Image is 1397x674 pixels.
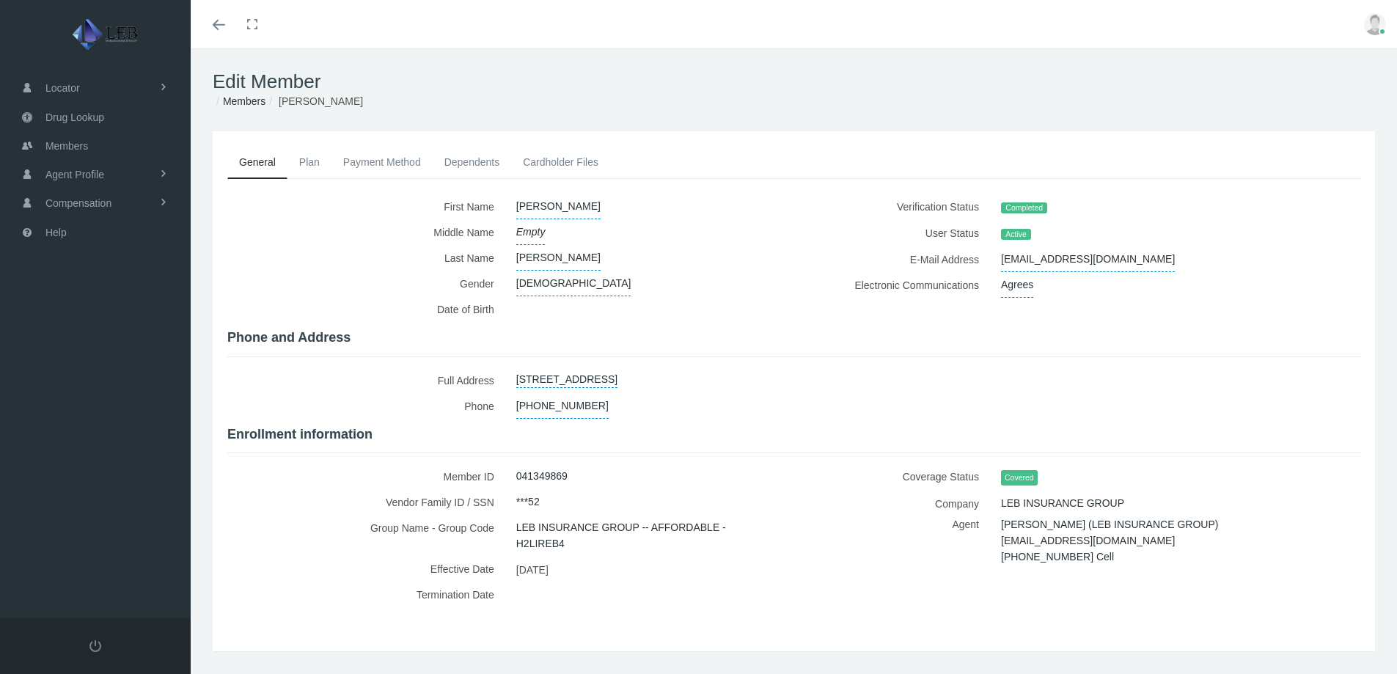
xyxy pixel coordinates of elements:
span: [PERSON_NAME] [516,194,601,219]
span: [DEMOGRAPHIC_DATA] [516,271,631,296]
span: Locator [45,74,80,102]
a: Cardholder Files [511,146,610,178]
img: LEB INSURANCE GROUP [19,16,195,53]
span: 041349869 [516,464,568,488]
a: [STREET_ADDRESS] [516,367,617,388]
label: Electronic Communications [805,272,991,298]
span: Active [1001,229,1031,241]
span: Drug Lookup [45,103,104,131]
span: Covered [1001,470,1038,486]
h4: Phone and Address [227,330,1360,346]
label: Group Name - Group Code [227,515,505,556]
span: Help [45,219,67,246]
span: Empty [516,219,546,245]
label: Middle Name [227,219,505,245]
label: Full Address [227,367,505,393]
a: Payment Method [331,146,433,178]
h4: Enrollment information [227,427,1360,443]
label: First Name [227,194,505,219]
label: Gender [227,271,505,296]
a: General [227,146,287,179]
span: [PERSON_NAME] (LEB INSURANCE GROUP) [1001,513,1218,535]
label: Termination Date [227,582,505,607]
a: Members [223,95,265,107]
h1: Edit Member [213,70,1375,93]
label: User Status [805,220,991,246]
a: Plan [287,146,331,178]
label: Member ID [227,464,505,489]
span: [PHONE_NUMBER] Cell [1001,546,1114,568]
span: [PERSON_NAME] [279,95,363,107]
span: [PHONE_NUMBER] [516,393,609,419]
span: [DATE] [516,559,549,581]
span: Agrees [1001,272,1033,298]
span: LEB INSURANCE GROUP [1001,491,1124,516]
span: LEB INSURANCE GROUP -- AFFORDABLE - H2LIREB4 [516,515,772,556]
img: user-placeholder.jpg [1364,13,1386,35]
span: Completed [1001,202,1047,214]
label: Company [805,491,991,516]
span: Members [45,132,88,160]
label: Coverage Status [805,464,991,491]
label: Effective Date [227,556,505,582]
span: Agent Profile [45,161,104,188]
label: Verification Status [805,194,991,220]
a: Dependents [433,146,512,178]
label: Vendor Family ID / SSN [227,489,505,515]
span: [EMAIL_ADDRESS][DOMAIN_NAME] [1001,246,1175,272]
label: Agent [805,516,991,576]
label: Last Name [227,245,505,271]
span: [EMAIL_ADDRESS][DOMAIN_NAME] [1001,530,1175,552]
label: Phone [227,393,505,419]
label: E-Mail Address [805,246,991,272]
label: Date of Birth [227,296,505,322]
span: Compensation [45,189,111,217]
span: [PERSON_NAME] [516,245,601,271]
